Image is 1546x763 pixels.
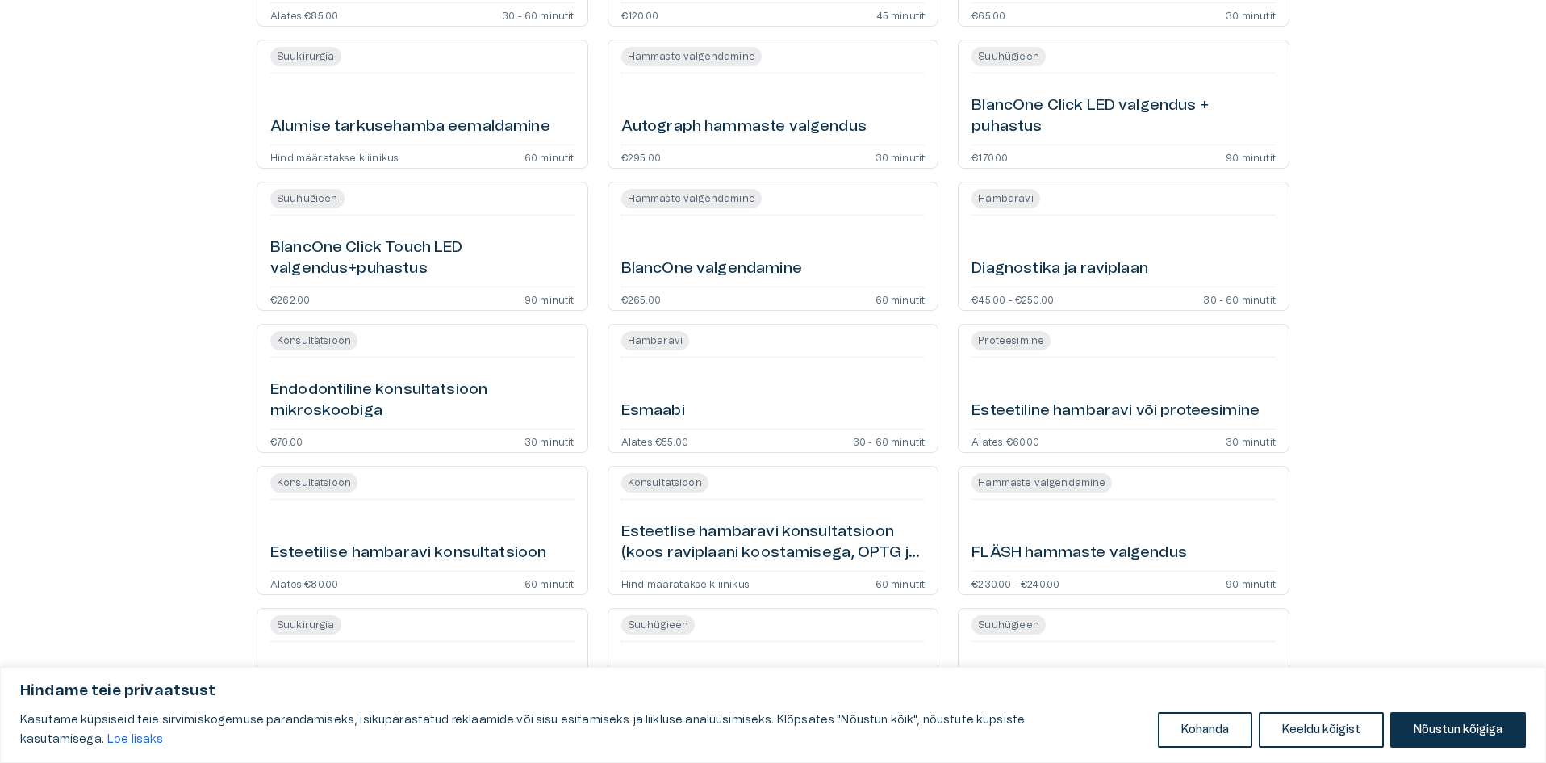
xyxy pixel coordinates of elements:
[1226,578,1276,588] p: 90 minutit
[608,608,939,737] a: Open service booking details
[270,49,341,64] span: Suukirurgia
[958,466,1289,595] a: Open service booking details
[971,578,1059,588] p: €230.00 - €240.00
[621,116,867,138] h6: Autograph hammaste valgendus
[270,618,341,632] span: Suukirurgia
[257,324,588,453] a: Open service booking details
[621,294,661,304] p: €265.00
[1203,294,1276,304] p: 30 - 60 minutit
[1226,152,1276,161] p: 90 minutit
[971,333,1051,348] span: Proteesimine
[608,466,939,595] a: Open service booking details
[876,10,926,19] p: 45 minutit
[1226,10,1276,19] p: 30 minutit
[1390,712,1526,748] button: Nõustun kõigiga
[270,543,546,564] h6: Esteetilise hambaravi konsultatsioon
[875,578,926,588] p: 60 minutit
[502,10,575,19] p: 30 - 60 minutit
[875,152,926,161] p: 30 minutit
[621,152,661,161] p: €295.00
[524,436,575,446] p: 30 minutit
[524,294,575,304] p: 90 minutit
[270,237,575,280] h6: BlancOne Click Touch LED valgendus+puhastus
[107,733,165,746] a: Loe lisaks
[270,379,575,422] h6: Endodontiline konsultatsioon mikroskoobiga
[971,191,1039,206] span: Hambaravi
[1259,712,1384,748] button: Keeldu kõigist
[270,152,399,161] p: Hind määratakse kliinikus
[621,10,658,19] p: €120.00
[621,258,802,280] h6: BlancOne valgendamine
[971,152,1008,161] p: €170.00
[621,49,762,64] span: Hammaste valgendamine
[971,258,1148,280] h6: Diagnostika ja raviplaan
[621,400,685,422] h6: Esmaabi
[621,476,708,490] span: Konsultatsioon
[524,152,575,161] p: 60 minutit
[20,711,1146,749] p: Kasutame küpsiseid teie sirvimiskogemuse parandamiseks, isikupärastatud reklaamide või sisu esita...
[958,40,1289,169] a: Open service booking details
[608,182,939,311] a: Open service booking details
[971,294,1054,304] p: €45.00 - €250.00
[853,436,926,446] p: 30 - 60 minutit
[270,436,303,446] p: €70.00
[958,182,1289,311] a: Open service booking details
[82,13,107,26] span: Help
[971,436,1039,446] p: Alates €60.00
[257,608,588,737] a: Open service booking details
[621,618,696,632] span: Suuhügieen
[257,40,588,169] a: Open service booking details
[270,294,310,304] p: €262.00
[621,578,750,588] p: Hind määratakse kliinikus
[958,324,1289,453] a: Open service booking details
[971,95,1276,138] h6: BlancOne Click LED valgendus + puhastus
[621,436,688,446] p: Alates €55.00
[971,49,1046,64] span: Suuhügieen
[257,466,588,595] a: Open service booking details
[270,191,345,206] span: Suuhügieen
[20,681,1526,701] p: Hindame teie privaatsust
[524,578,575,588] p: 60 minutit
[621,333,689,348] span: Hambaravi
[608,40,939,169] a: Open service booking details
[971,476,1112,490] span: Hammaste valgendamine
[270,116,550,138] h6: Alumise tarkusehamba eemaldamine
[875,294,926,304] p: 60 minutit
[971,543,1187,564] h6: FLÄSH hammaste valgendus
[270,476,357,490] span: Konsultatsioon
[608,324,939,453] a: Open service booking details
[621,522,926,564] h6: Esteetlise hambaravi konsultatsioon (koos raviplaani koostamisega, OPTG ja CBCT)
[958,608,1289,737] a: Open service booking details
[270,333,357,348] span: Konsultatsioon
[270,10,338,19] p: Alates €85.00
[1226,436,1276,446] p: 30 minutit
[621,191,762,206] span: Hammaste valgendamine
[971,618,1046,632] span: Suuhügieen
[257,182,588,311] a: Open service booking details
[270,578,338,588] p: Alates €80.00
[971,10,1005,19] p: €65.00
[971,400,1260,422] h6: Esteetiline hambaravi või proteesimine
[1158,712,1252,748] button: Kohanda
